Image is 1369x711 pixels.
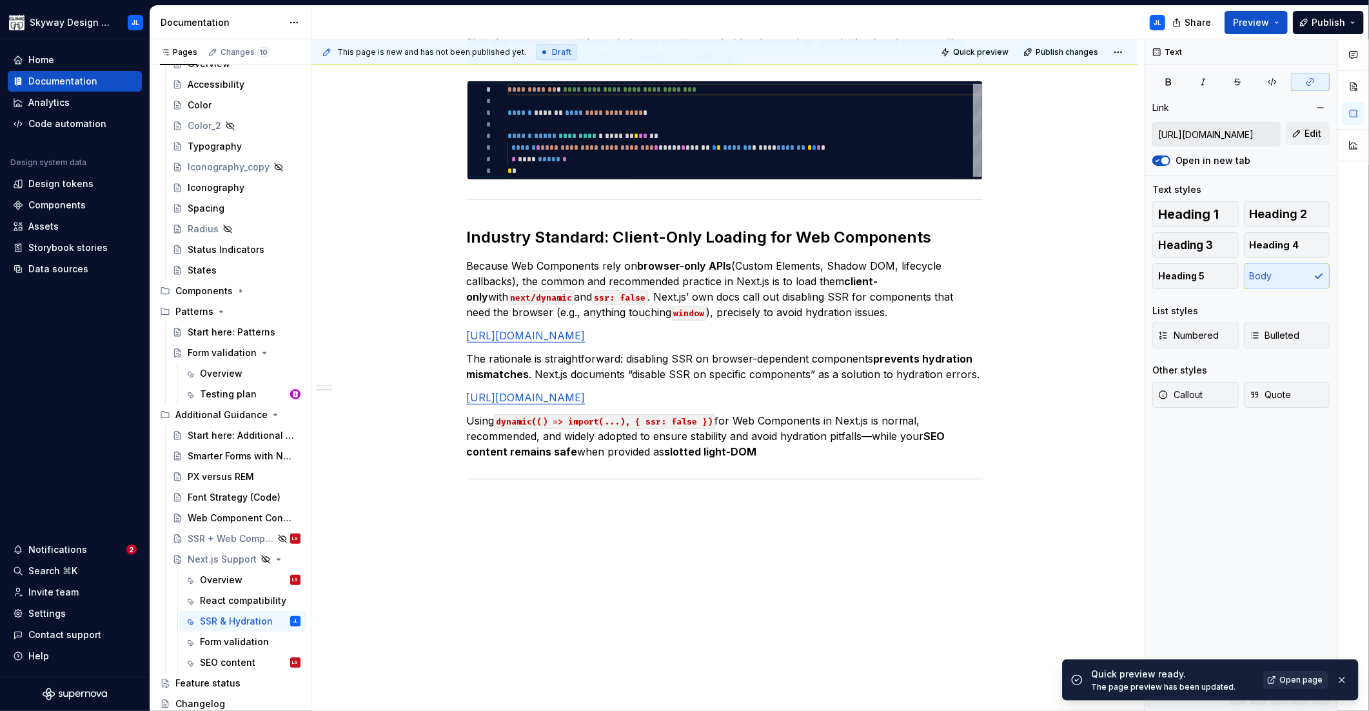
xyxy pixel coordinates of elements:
[175,408,268,421] div: Additional Guidance
[1091,682,1256,692] div: The page preview has been updated.
[1250,239,1299,252] span: Heading 4
[188,470,254,483] div: PX versus REM
[593,290,648,305] code: ssr: false
[1158,329,1219,342] span: Numbered
[8,237,142,258] a: Storybook stories
[179,384,306,405] a: Testing planBobby Davis
[1152,101,1169,114] div: Link
[8,216,142,237] a: Assets
[1036,47,1098,57] span: Publish changes
[167,95,306,115] a: Color
[188,99,212,112] div: Color
[200,594,286,607] div: React compatibility
[188,326,275,339] div: Start here: Patterns
[167,322,306,343] a: Start here: Patterns
[1158,388,1203,401] span: Callout
[155,281,306,301] div: Components
[552,47,571,57] span: Draft
[188,264,217,277] div: States
[179,590,306,611] a: React compatibility
[179,363,306,384] a: Overview
[188,202,224,215] div: Spacing
[1286,122,1330,145] button: Edit
[28,241,108,254] div: Storybook stories
[188,161,270,174] div: Iconography_copy
[188,512,294,525] div: Web Component Console Errors
[167,446,306,466] a: Smarter Forms with Native Validation APIs
[1091,668,1256,681] div: Quick preview ready.
[43,688,107,701] svg: Supernova Logo
[28,75,97,88] div: Documentation
[8,259,142,279] a: Data sources
[257,47,270,57] span: 10
[167,239,306,260] a: Status Indicators
[200,615,273,628] div: SSR & Hydration
[1152,263,1239,289] button: Heading 5
[28,586,79,599] div: Invite team
[175,285,233,297] div: Components
[132,17,139,28] div: JL
[1158,239,1213,252] span: Heading 3
[167,136,306,157] a: Typography
[167,74,306,95] a: Accessibility
[8,174,142,194] a: Design tokens
[1158,208,1219,221] span: Heading 1
[188,346,257,359] div: Form validation
[1263,671,1328,689] a: Open page
[188,223,219,235] div: Radius
[28,117,106,130] div: Code automation
[467,227,983,248] h2: Industry Standard: Client-Only Loading for Web Components
[1158,270,1205,283] span: Heading 5
[937,43,1014,61] button: Quick preview
[1166,11,1219,34] button: Share
[175,677,241,690] div: Feature status
[8,195,142,215] a: Components
[160,47,197,57] div: Pages
[200,574,242,586] div: Overview
[1152,232,1239,258] button: Heading 3
[10,157,86,168] div: Design system data
[467,258,983,320] p: Because Web Components rely on (Custom Elements, Shadow DOM, lifecycle callbacks), the common and...
[167,425,306,446] a: Start here: Additional Guidance
[495,414,715,429] code: dynamic(() => import(...), { ssr: false })
[155,405,306,425] div: Additional Guidance
[8,92,142,113] a: Analytics
[509,290,575,305] code: next/dynamic
[167,260,306,281] a: States
[1244,232,1330,258] button: Heading 4
[9,15,25,30] img: 7d2f9795-fa08-4624-9490-5a3f7218a56a.png
[1250,388,1292,401] span: Quote
[28,96,70,109] div: Analytics
[1225,11,1288,34] button: Preview
[1233,16,1269,29] span: Preview
[1185,16,1211,29] span: Share
[188,140,242,153] div: Typography
[28,628,101,641] div: Contact support
[175,697,225,710] div: Changelog
[175,305,213,318] div: Patterns
[179,570,306,590] a: OverviewLS
[126,545,137,555] span: 2
[467,391,586,404] a: [URL][DOMAIN_NAME]
[8,561,142,581] button: Search ⌘K
[8,539,142,560] button: Notifications2
[28,220,59,233] div: Assets
[188,553,257,566] div: Next.js Support
[188,119,221,132] div: Color_2
[155,673,306,694] a: Feature status
[1154,17,1161,28] div: JL
[188,429,294,442] div: Start here: Additional Guidance
[3,8,147,36] button: Skyway Design SystemJL
[638,259,732,272] strong: browser-only APIs
[28,650,49,663] div: Help
[1152,323,1239,348] button: Numbered
[188,181,244,194] div: Iconography
[467,413,983,459] p: Using for Web Components in Next.js is normal, recommended, and widely adopted to ensure stabilit...
[672,306,707,321] code: window
[28,263,88,275] div: Data sources
[290,389,300,399] img: Bobby Davis
[1250,208,1308,221] span: Heading 2
[188,78,244,91] div: Accessibility
[188,450,294,463] div: Smarter Forms with Native Validation APIs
